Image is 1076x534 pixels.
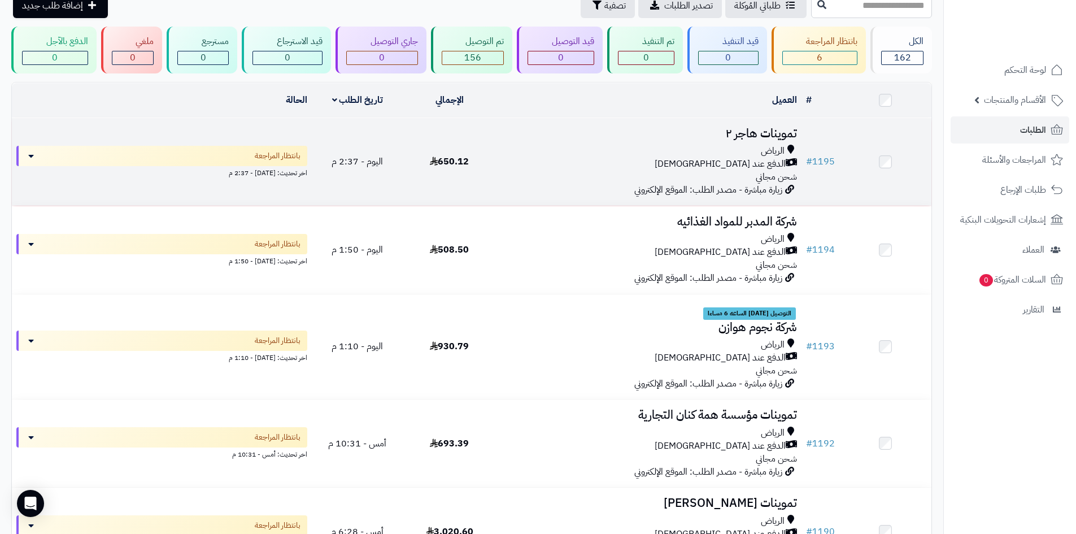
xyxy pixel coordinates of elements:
[806,340,812,353] span: #
[634,183,782,197] span: زيارة مباشرة - مصدر الطلب: الموقع الإلكتروني
[605,27,685,73] a: تم التنفيذ 0
[634,465,782,479] span: زيارة مباشرة - مصدر الطلب: الموقع الإلكتروني
[769,27,869,73] a: بانتظار المراجعة 6
[703,307,796,320] span: التوصيل [DATE] الساعه 6 مساءا
[951,236,1069,263] a: العملاء
[253,51,322,64] div: 0
[528,35,594,48] div: قيد التوصيل
[1023,302,1044,318] span: التقارير
[761,427,785,440] span: الرياض
[868,27,934,73] a: الكل162
[618,35,674,48] div: تم التنفيذ
[772,93,797,107] a: العميل
[16,254,307,266] div: اخر تحديث: [DATE] - 1:50 م
[239,27,333,73] a: قيد الاسترجاع 0
[806,93,812,107] a: #
[951,296,1069,323] a: التقارير
[1000,182,1046,198] span: طلبات الإرجاع
[699,51,758,64] div: 0
[618,51,674,64] div: 0
[333,27,429,73] a: جاري التوصيل 0
[806,437,812,450] span: #
[698,35,759,48] div: قيد التنفيذ
[464,51,481,64] span: 156
[761,233,785,246] span: الرياض
[500,497,797,510] h3: تموينات [PERSON_NAME]
[783,51,857,64] div: 6
[332,340,383,353] span: اليوم - 1:10 م
[951,116,1069,144] a: الطلبات
[761,145,785,158] span: الرياض
[328,437,386,450] span: أمس - 10:31 م
[23,51,88,64] div: 0
[16,166,307,178] div: اخر تحديث: [DATE] - 2:37 م
[761,515,785,528] span: الرياض
[528,51,594,64] div: 0
[951,146,1069,173] a: المراجعات والأسئلة
[252,35,323,48] div: قيد الاسترجاع
[999,32,1065,55] img: logo-2.png
[782,35,858,48] div: بانتظار المراجعة
[806,155,835,168] a: #1195
[500,321,797,334] h3: شركة نجوم هوازن
[558,51,564,64] span: 0
[655,351,786,364] span: الدفع عند [DEMOGRAPHIC_DATA]
[978,272,1046,288] span: السلات المتروكة
[515,27,605,73] a: قيد التوصيل 0
[17,490,44,517] div: Open Intercom Messenger
[1022,242,1044,258] span: العملاء
[806,243,812,257] span: #
[442,35,504,48] div: تم التوصيل
[951,176,1069,203] a: طلبات الإرجاع
[379,51,385,64] span: 0
[979,274,993,286] span: 0
[201,51,206,64] span: 0
[429,27,515,73] a: تم التوصيل 156
[756,452,797,466] span: شحن مجاني
[655,158,786,171] span: الدفع عند [DEMOGRAPHIC_DATA]
[894,51,911,64] span: 162
[285,51,290,64] span: 0
[52,51,58,64] span: 0
[255,432,300,443] span: بانتظار المراجعة
[255,335,300,346] span: بانتظار المراجعة
[982,152,1046,168] span: المراجعات والأسئلة
[655,440,786,453] span: الدفع عند [DEMOGRAPHIC_DATA]
[951,206,1069,233] a: إشعارات التحويلات البنكية
[655,246,786,259] span: الدفع عند [DEMOGRAPHIC_DATA]
[634,271,782,285] span: زيارة مباشرة - مصدر الطلب: الموقع الإلكتروني
[1004,62,1046,78] span: لوحة التحكم
[112,35,154,48] div: ملغي
[500,215,797,228] h3: شركة المدبر للمواد الغذائيه
[806,155,812,168] span: #
[99,27,165,73] a: ملغي 0
[286,93,307,107] a: الحالة
[756,364,797,377] span: شحن مجاني
[685,27,769,73] a: قيد التنفيذ 0
[255,150,300,162] span: بانتظار المراجعة
[255,238,300,250] span: بانتظار المراجعة
[346,35,418,48] div: جاري التوصيل
[430,340,469,353] span: 930.79
[806,437,835,450] a: #1192
[951,266,1069,293] a: السلات المتروكة0
[960,212,1046,228] span: إشعارات التحويلات البنكية
[255,520,300,531] span: بانتظار المراجعة
[16,351,307,363] div: اخر تحديث: [DATE] - 1:10 م
[806,340,835,353] a: #1193
[178,51,228,64] div: 0
[442,51,504,64] div: 156
[332,155,383,168] span: اليوم - 2:37 م
[756,258,797,272] span: شحن مجاني
[1020,122,1046,138] span: الطلبات
[756,170,797,184] span: شحن مجاني
[430,243,469,257] span: 508.50
[16,448,307,459] div: اخر تحديث: أمس - 10:31 م
[22,35,88,48] div: الدفع بالآجل
[951,57,1069,84] a: لوحة التحكم
[332,93,384,107] a: تاريخ الطلب
[430,437,469,450] span: 693.39
[500,409,797,422] h3: تموينات مؤسسة همة كنان التجارية
[332,243,383,257] span: اليوم - 1:50 م
[430,155,469,168] span: 650.12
